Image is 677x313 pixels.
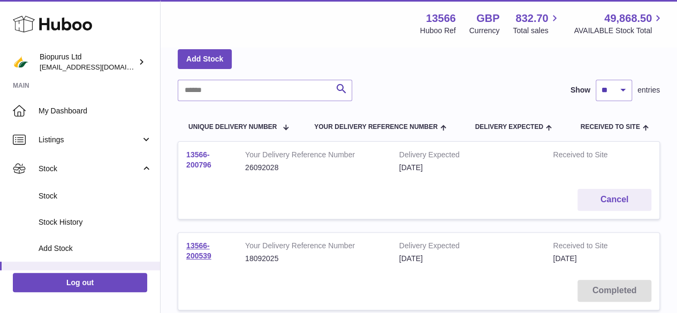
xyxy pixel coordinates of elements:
[553,150,623,163] strong: Received to Site
[475,124,543,131] span: Delivery Expected
[513,26,560,36] span: Total sales
[39,135,141,145] span: Listings
[399,150,537,163] strong: Delivery Expected
[399,254,537,264] div: [DATE]
[637,85,660,95] span: entries
[13,54,29,70] img: internalAdmin-13566@internal.huboo.com
[476,11,499,26] strong: GBP
[39,106,152,116] span: My Dashboard
[399,163,537,173] div: [DATE]
[513,11,560,36] a: 832.70 Total sales
[245,241,383,254] strong: Your Delivery Reference Number
[40,63,157,71] span: [EMAIL_ADDRESS][DOMAIN_NAME]
[245,254,383,264] div: 18092025
[39,270,152,280] span: Delivery History
[178,49,232,68] a: Add Stock
[186,150,211,169] a: 13566-200796
[553,254,576,263] span: [DATE]
[574,26,664,36] span: AVAILABLE Stock Total
[245,163,383,173] div: 26092028
[186,241,211,260] a: 13566-200539
[420,26,456,36] div: Huboo Ref
[426,11,456,26] strong: 13566
[314,124,438,131] span: Your Delivery Reference Number
[245,150,383,163] strong: Your Delivery Reference Number
[188,124,277,131] span: Unique Delivery Number
[39,164,141,174] span: Stock
[39,217,152,227] span: Stock History
[469,26,500,36] div: Currency
[574,11,664,36] a: 49,868.50 AVAILABLE Stock Total
[40,52,136,72] div: Biopurus Ltd
[570,85,590,95] label: Show
[39,191,152,201] span: Stock
[553,241,623,254] strong: Received to Site
[577,189,651,211] button: Cancel
[581,124,640,131] span: Received to Site
[39,243,152,254] span: Add Stock
[13,273,147,292] a: Log out
[515,11,548,26] span: 832.70
[399,241,537,254] strong: Delivery Expected
[604,11,652,26] span: 49,868.50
